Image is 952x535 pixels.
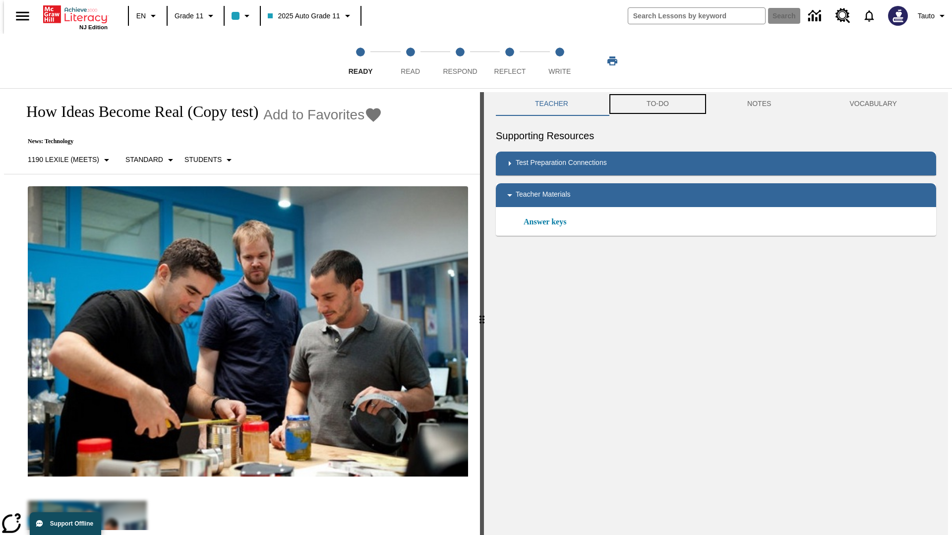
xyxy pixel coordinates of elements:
span: EN [136,11,146,21]
button: Respond step 3 of 5 [431,34,489,88]
p: Standard [125,155,163,165]
button: NOTES [708,92,810,116]
span: Add to Favorites [263,107,364,123]
div: Press Enter or Spacebar and then press right and left arrow keys to move the slider [480,92,484,535]
button: Grade: Grade 11, Select a grade [171,7,221,25]
span: Read [401,67,420,75]
h6: Supporting Resources [496,128,936,144]
button: Teacher [496,92,607,116]
a: Answer keys, Will open in new browser window or tab [524,216,566,228]
span: Ready [349,67,373,75]
p: 1190 Lexile (Meets) [28,155,99,165]
button: Class: 2025 Auto Grade 11, Select your class [264,7,357,25]
span: Reflect [494,67,526,75]
span: Support Offline [50,520,93,527]
a: Data Center [802,2,830,30]
a: Resource Center, Will open in new tab [830,2,856,29]
button: Support Offline [30,512,101,535]
p: Test Preparation Connections [516,158,607,169]
span: Grade 11 [175,11,203,21]
input: search field [628,8,765,24]
div: reading [4,92,480,530]
button: Scaffolds, Standard [121,151,180,169]
p: News: Technology [16,138,382,145]
div: Teacher Materials [496,183,936,207]
span: Respond [443,67,477,75]
span: 2025 Auto Grade 11 [268,11,340,21]
button: TO-DO [607,92,708,116]
button: Class color is light blue. Change class color [228,7,257,25]
button: Write step 5 of 5 [531,34,589,88]
button: Language: EN, Select a language [132,7,164,25]
button: Ready step 1 of 5 [332,34,389,88]
button: Select Lexile, 1190 Lexile (Meets) [24,151,117,169]
span: NJ Edition [79,24,108,30]
span: Write [548,67,571,75]
button: Print [596,52,628,70]
button: Read step 2 of 5 [381,34,439,88]
button: Reflect step 4 of 5 [481,34,538,88]
button: Open side menu [8,1,37,31]
p: Teacher Materials [516,189,571,201]
button: Select Student [180,151,239,169]
div: Test Preparation Connections [496,152,936,175]
img: Avatar [888,6,908,26]
button: Select a new avatar [882,3,914,29]
img: Quirky founder Ben Kaufman tests a new product with co-worker Gaz Brown and product inventor Jon ... [28,186,468,477]
div: Instructional Panel Tabs [496,92,936,116]
span: Tauto [918,11,935,21]
button: Add to Favorites - How Ideas Become Real (Copy test) [263,106,382,123]
button: Profile/Settings [914,7,952,25]
a: Notifications [856,3,882,29]
button: VOCABULARY [810,92,936,116]
h1: How Ideas Become Real (Copy test) [16,103,258,121]
p: Students [184,155,222,165]
div: Home [43,3,108,30]
div: activity [484,92,948,535]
